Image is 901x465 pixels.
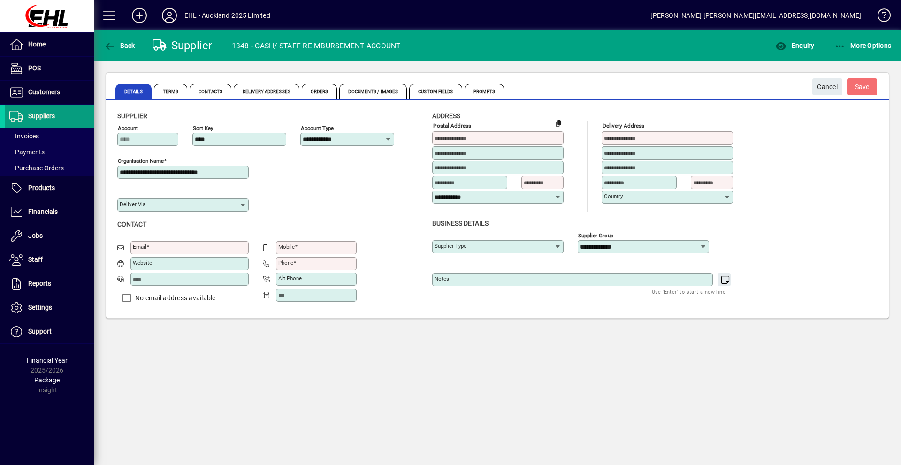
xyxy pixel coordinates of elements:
a: Staff [5,248,94,272]
a: Knowledge Base [870,2,889,32]
span: Financials [28,208,58,215]
span: Invoices [9,132,39,140]
a: Jobs [5,224,94,248]
a: Financials [5,200,94,224]
span: Enquiry [775,42,814,49]
span: More Options [834,42,892,49]
span: Documents / Images [339,84,407,99]
span: Purchase Orders [9,164,64,172]
span: Supplier [117,112,147,120]
a: Reports [5,272,94,296]
mat-label: Phone [278,259,293,266]
app-page-header-button: Back [94,37,145,54]
div: [PERSON_NAME] [PERSON_NAME][EMAIL_ADDRESS][DOMAIN_NAME] [650,8,861,23]
a: Purchase Orders [5,160,94,176]
button: Cancel [812,78,842,95]
span: Support [28,328,52,335]
div: Supplier [153,38,213,53]
a: Invoices [5,128,94,144]
span: Back [104,42,135,49]
button: Profile [154,7,184,24]
label: No email address available [133,293,216,303]
span: Customers [28,88,60,96]
span: Suppliers [28,112,55,120]
mat-label: Account [118,125,138,131]
button: Save [847,78,877,95]
span: Address [432,112,460,120]
span: Staff [28,256,43,263]
span: Reports [28,280,51,287]
mat-label: Organisation name [118,158,164,164]
mat-label: Sort key [193,125,213,131]
span: S [855,83,859,91]
mat-label: Website [133,259,152,266]
div: EHL - Auckland 2025 Limited [184,8,270,23]
a: Products [5,176,94,200]
a: Support [5,320,94,343]
button: Add [124,7,154,24]
span: POS [28,64,41,72]
button: Back [101,37,137,54]
button: More Options [832,37,894,54]
button: Copy to Delivery address [551,115,566,130]
a: POS [5,57,94,80]
span: Payments [9,148,45,156]
span: Settings [28,304,52,311]
a: Customers [5,81,94,104]
span: ave [855,79,870,95]
mat-label: Account Type [301,125,334,131]
span: Package [34,376,60,384]
span: Jobs [28,232,43,239]
a: Home [5,33,94,56]
mat-hint: Use 'Enter' to start a new line [652,286,725,297]
a: Settings [5,296,94,320]
mat-label: Deliver via [120,201,145,207]
span: Prompts [465,84,504,99]
span: Details [115,84,152,99]
span: Contact [117,221,146,228]
span: Delivery Addresses [234,84,299,99]
span: Terms [154,84,188,99]
span: Business details [432,220,489,227]
mat-label: Supplier type [435,243,466,249]
span: Custom Fields [409,84,462,99]
span: Products [28,184,55,191]
span: Contacts [190,84,231,99]
mat-label: Email [133,244,146,250]
span: Financial Year [27,357,68,364]
a: Payments [5,144,94,160]
div: 1348 - CASH/ STAFF REIMBURSEMENT ACCOUNT [232,38,401,53]
mat-label: Country [604,193,623,199]
mat-label: Alt Phone [278,275,302,282]
mat-label: Notes [435,275,449,282]
span: Home [28,40,46,48]
mat-label: Supplier group [578,232,613,238]
span: Orders [302,84,337,99]
button: Enquiry [773,37,817,54]
mat-label: Mobile [278,244,295,250]
span: Cancel [817,79,838,95]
